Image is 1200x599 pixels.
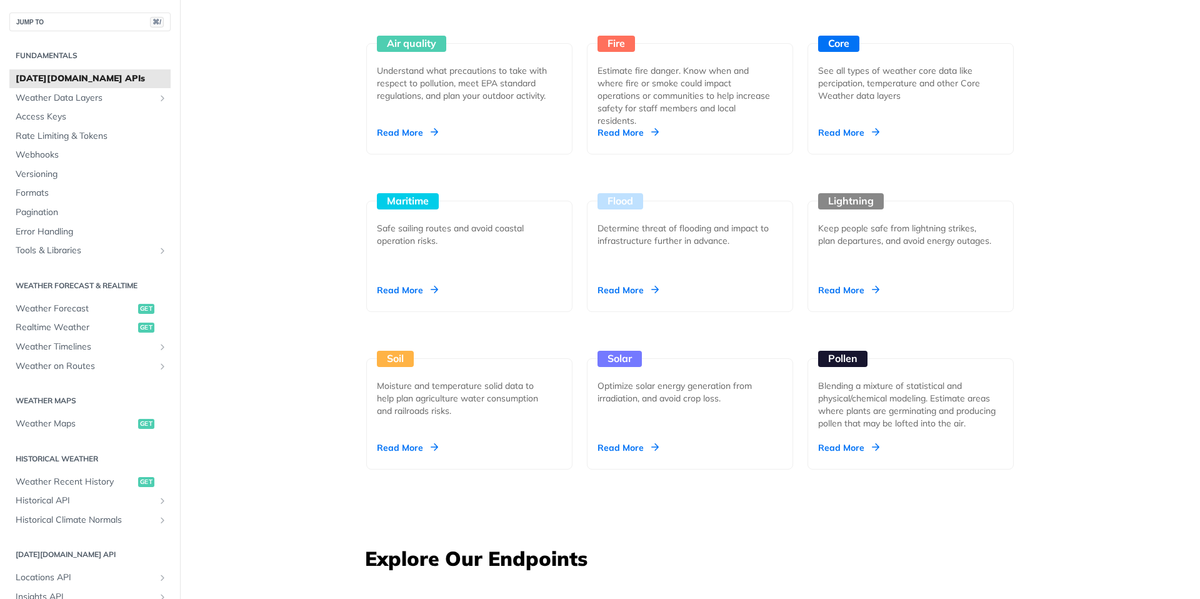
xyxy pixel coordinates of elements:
a: Weather Mapsget [9,415,171,433]
a: [DATE][DOMAIN_NAME] APIs [9,69,171,88]
div: Determine threat of flooding and impact to infrastructure further in advance. [597,222,772,247]
span: Tools & Libraries [16,244,154,257]
a: Error Handling [9,223,171,241]
div: Solar [597,351,642,367]
span: Weather Forecast [16,303,135,315]
a: Historical APIShow subpages for Historical API [9,491,171,510]
a: Webhooks [9,146,171,164]
a: Pollen Blending a mixture of statistical and physical/chemical modeling. Estimate areas where pla... [802,312,1019,470]
span: Webhooks [16,149,167,161]
div: Safe sailing routes and avoid coastal operation risks. [377,222,552,247]
span: Historical Climate Normals [16,514,154,526]
span: ⌘/ [150,17,164,28]
span: Weather Data Layers [16,92,154,104]
span: Historical API [16,495,154,507]
button: Show subpages for Historical API [157,496,167,506]
a: Weather on RoutesShow subpages for Weather on Routes [9,357,171,376]
span: Error Handling [16,226,167,238]
a: Tools & LibrariesShow subpages for Tools & Libraries [9,241,171,260]
a: Realtime Weatherget [9,318,171,337]
a: Lightning Keep people safe from lightning strikes, plan departures, and avoid energy outages. Rea... [802,154,1019,312]
button: Show subpages for Locations API [157,573,167,583]
button: Show subpages for Tools & Libraries [157,246,167,256]
a: Weather Recent Historyget [9,473,171,491]
h3: Explore Our Endpoints [365,545,1015,572]
h2: Historical Weather [9,453,171,465]
button: Show subpages for Historical Climate Normals [157,515,167,525]
div: Read More [818,126,879,139]
span: get [138,477,154,487]
div: Flood [597,193,643,209]
div: Blending a mixture of statistical and physical/chemical modeling. Estimate areas where plants are... [818,380,1003,430]
div: Keep people safe from lightning strikes, plan departures, and avoid energy outages. [818,222,993,247]
a: Locations APIShow subpages for Locations API [9,568,171,587]
div: Fire [597,36,635,52]
h2: Weather Forecast & realtime [9,280,171,291]
div: Read More [597,441,659,454]
span: Weather Timelines [16,341,154,353]
h2: Fundamentals [9,50,171,61]
span: get [138,419,154,429]
span: Locations API [16,571,154,584]
a: Rate Limiting & Tokens [9,127,171,146]
div: Maritime [377,193,439,209]
a: Formats [9,184,171,203]
div: Moisture and temperature solid data to help plan agriculture water consumption and railroads risks. [377,380,552,417]
div: Read More [597,284,659,296]
span: Pagination [16,206,167,219]
a: Soil Moisture and temperature solid data to help plan agriculture water consumption and railroads... [361,312,577,470]
h2: [DATE][DOMAIN_NAME] API [9,549,171,560]
span: Weather Maps [16,418,135,430]
div: Soil [377,351,414,367]
div: Read More [818,441,879,454]
a: Historical Climate NormalsShow subpages for Historical Climate Normals [9,511,171,530]
span: get [138,304,154,314]
a: Pagination [9,203,171,222]
span: [DATE][DOMAIN_NAME] APIs [16,73,167,85]
span: get [138,323,154,333]
h2: Weather Maps [9,395,171,406]
div: Understand what precautions to take with respect to pollution, meet EPA standard regulations, and... [377,64,552,102]
a: Weather Data LayersShow subpages for Weather Data Layers [9,89,171,108]
span: Versioning [16,168,167,181]
span: Realtime Weather [16,321,135,334]
a: Versioning [9,165,171,184]
a: Weather TimelinesShow subpages for Weather Timelines [9,338,171,356]
div: Optimize solar energy generation from irradiation, and avoid crop loss. [597,380,772,405]
a: Access Keys [9,108,171,126]
div: Read More [377,441,438,454]
div: Estimate fire danger. Know when and where fire or smoke could impact operations or communities to... [597,64,772,127]
button: Show subpages for Weather on Routes [157,361,167,371]
button: JUMP TO⌘/ [9,13,171,31]
span: Weather Recent History [16,476,135,488]
span: Access Keys [16,111,167,123]
div: Air quality [377,36,446,52]
a: Maritime Safe sailing routes and avoid coastal operation risks. Read More [361,154,577,312]
a: Weather Forecastget [9,299,171,318]
button: Show subpages for Weather Timelines [157,342,167,352]
span: Rate Limiting & Tokens [16,130,167,143]
div: Lightning [818,193,884,209]
span: Weather on Routes [16,360,154,373]
span: Formats [16,187,167,199]
a: Flood Determine threat of flooding and impact to infrastructure further in advance. Read More [582,154,798,312]
div: See all types of weather core data like percipation, temperature and other Core Weather data layers [818,64,993,102]
div: Pollen [818,351,867,367]
div: Read More [597,126,659,139]
div: Read More [377,284,438,296]
div: Core [818,36,859,52]
button: Show subpages for Weather Data Layers [157,93,167,103]
a: Solar Optimize solar energy generation from irradiation, and avoid crop loss. Read More [582,312,798,470]
div: Read More [377,126,438,139]
div: Read More [818,284,879,296]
